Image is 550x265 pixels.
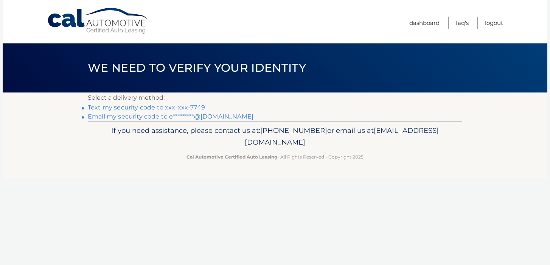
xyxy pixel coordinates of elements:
span: [PHONE_NUMBER] [260,126,327,135]
span: We need to verify your identity [88,61,306,75]
a: Logout [485,17,503,29]
a: Text my security code to xxx-xxx-7749 [88,104,205,111]
a: Dashboard [409,17,440,29]
p: Select a delivery method: [88,92,462,103]
p: - All Rights Reserved - Copyright 2025 [93,153,457,161]
a: Cal Automotive [47,8,149,34]
a: Email my security code to e*********@[DOMAIN_NAME] [88,113,253,120]
a: FAQ's [456,17,469,29]
p: If you need assistance, please contact us at: or email us at [93,125,457,149]
strong: Cal Automotive Certified Auto Leasing [186,154,277,160]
